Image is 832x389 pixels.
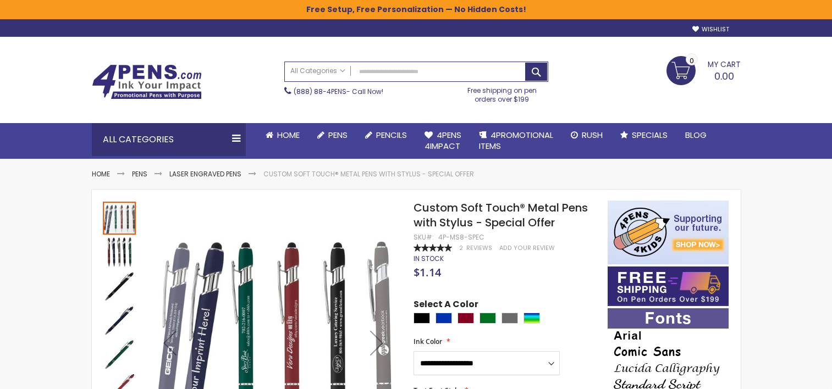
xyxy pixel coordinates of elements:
[414,200,588,230] span: Custom Soft Touch® Metal Pens with Stylus - Special Offer
[277,129,300,141] span: Home
[103,269,137,303] div: Custom Soft Touch® Metal Pens with Stylus - Special Offer
[685,129,707,141] span: Blog
[414,254,444,263] span: In stock
[459,244,463,252] span: 2
[103,338,136,371] img: Custom Soft Touch® Metal Pens with Stylus - Special Offer
[103,270,136,303] img: Custom Soft Touch® Metal Pens with Stylus - Special Offer
[414,265,441,280] span: $1.14
[308,123,356,147] a: Pens
[92,169,110,179] a: Home
[666,56,741,84] a: 0.00 0
[414,232,434,242] strong: SKU
[414,298,478,313] span: Select A Color
[414,244,452,252] div: 100%
[414,254,444,263] div: Availability
[480,313,496,324] div: Green
[470,123,562,159] a: 4PROMOTIONALITEMS
[414,337,442,346] span: Ink Color
[356,123,416,147] a: Pencils
[103,303,137,337] div: Custom Soft Touch® Metal Pens with Stylus - Special Offer
[294,87,383,96] span: - Call Now!
[257,123,308,147] a: Home
[263,170,474,179] li: Custom Soft Touch® Metal Pens with Stylus - Special Offer
[459,244,494,252] a: 2 Reviews
[103,337,137,371] div: Custom Soft Touch® Metal Pens with Stylus - Special Offer
[328,129,348,141] span: Pens
[714,69,734,83] span: 0.00
[294,87,346,96] a: (888) 88-4PENS
[416,123,470,159] a: 4Pens4impact
[103,236,136,269] img: Custom Soft Touch® Metal Pens with Stylus - Special Offer
[92,123,246,156] div: All Categories
[456,82,548,104] div: Free shipping on pen orders over $199
[438,233,484,242] div: 4P-MS8-SPEC
[92,64,202,99] img: 4Pens Custom Pens and Promotional Products
[690,55,694,66] span: 0
[611,123,676,147] a: Specials
[103,235,137,269] div: Custom Soft Touch® Metal Pens with Stylus - Special Offer
[169,169,241,179] a: Laser Engraved Pens
[466,244,492,252] span: Reviews
[103,201,137,235] div: Custom Soft Touch® Metal Pens with Stylus - Special Offer
[376,129,407,141] span: Pencils
[499,244,555,252] a: Add Your Review
[290,66,345,75] span: All Categories
[608,266,729,306] img: Free shipping on orders over $199
[285,62,351,80] a: All Categories
[479,129,553,152] span: 4PROMOTIONAL ITEMS
[436,313,452,324] div: Blue
[103,304,136,337] img: Custom Soft Touch® Metal Pens with Stylus - Special Offer
[132,169,147,179] a: Pens
[414,313,430,324] div: Black
[562,123,611,147] a: Rush
[692,25,729,34] a: Wishlist
[425,129,461,152] span: 4Pens 4impact
[458,313,474,324] div: Burgundy
[608,201,729,264] img: 4pens 4 kids
[582,129,603,141] span: Rush
[524,313,540,324] div: Assorted
[632,129,668,141] span: Specials
[502,313,518,324] div: Grey
[676,123,715,147] a: Blog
